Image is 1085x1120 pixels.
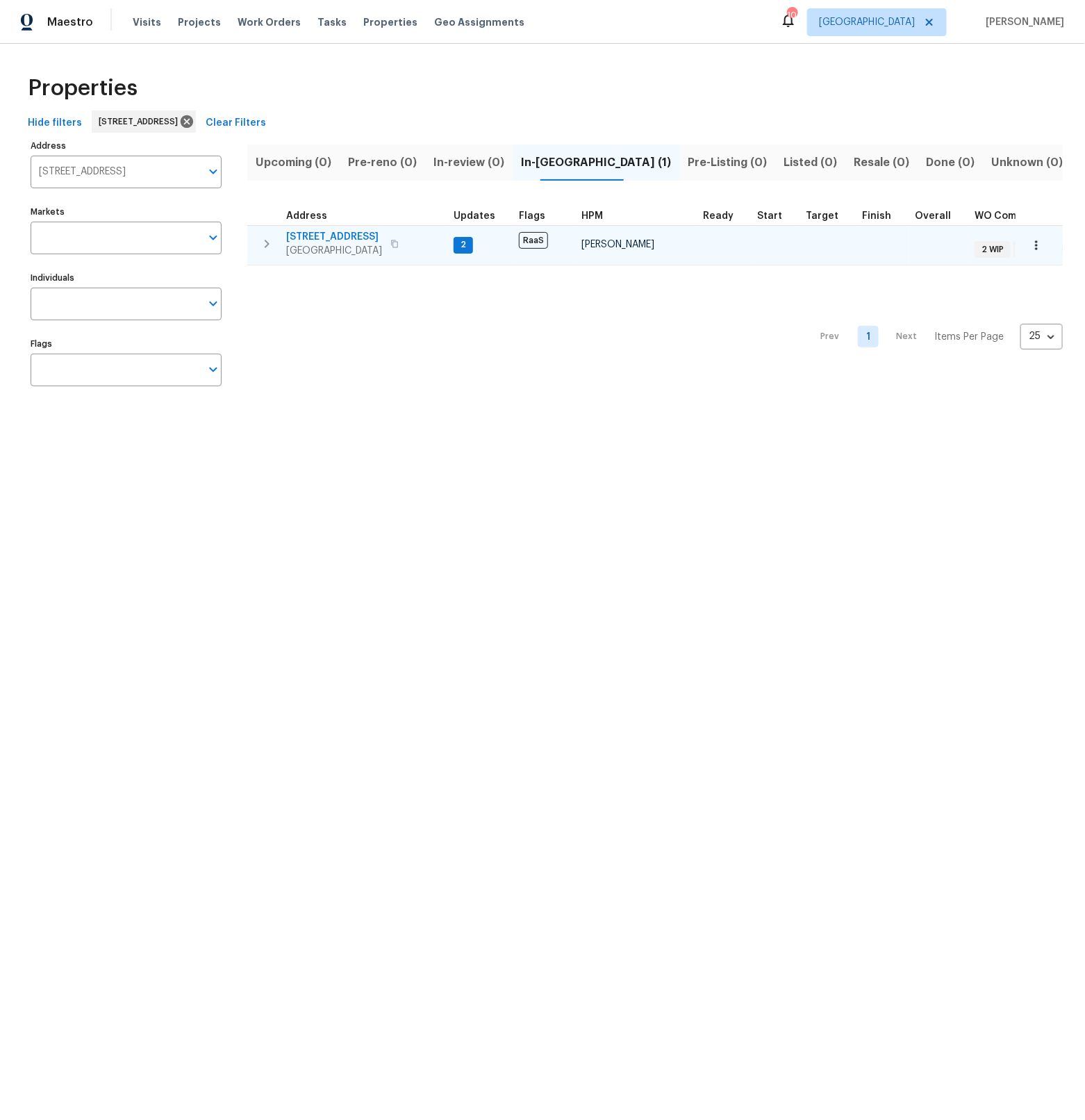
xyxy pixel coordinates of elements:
span: Target [806,211,838,221]
div: Projected renovation finish date [862,211,904,221]
label: Individuals [31,274,222,282]
span: Finish [862,211,891,221]
div: Earliest renovation start date (first business day after COE or Checkout) [703,211,746,221]
span: [STREET_ADDRESS] [286,230,382,244]
label: Address [31,142,222,150]
div: Actual renovation start date [757,211,795,221]
button: Open [204,294,223,313]
p: Items Per Page [934,330,1004,344]
div: [STREET_ADDRESS] [92,110,196,133]
span: Flags [519,211,545,221]
span: Clear Filters [206,115,266,132]
span: Projects [178,15,221,29]
a: Goto page 1 [858,326,879,347]
nav: Pagination Navigation [808,274,1063,400]
button: Open [204,162,223,181]
span: WO Completion [975,211,1051,221]
button: Open [204,360,223,379]
button: Open [204,228,223,247]
span: Upcoming (0) [256,153,331,172]
span: 1 Accepted [1015,244,1073,256]
span: Start [757,211,782,221]
span: RaaS [519,232,548,249]
label: Markets [31,208,222,216]
span: Address [286,211,327,221]
span: Pre-reno (0) [348,153,417,172]
span: Geo Assignments [434,15,524,29]
span: Updates [454,211,495,221]
span: Unknown (0) [991,153,1063,172]
span: [STREET_ADDRESS] [99,115,183,129]
span: [GEOGRAPHIC_DATA] [819,15,915,29]
span: In-review (0) [433,153,504,172]
span: Overall [915,211,951,221]
div: 25 [1020,318,1063,354]
span: Listed (0) [784,153,837,172]
span: In-[GEOGRAPHIC_DATA] (1) [521,153,671,172]
span: Pre-Listing (0) [688,153,767,172]
span: Properties [28,81,138,95]
span: Hide filters [28,115,82,132]
span: Ready [703,211,734,221]
button: Hide filters [22,110,88,136]
span: [GEOGRAPHIC_DATA] [286,244,382,258]
span: Resale (0) [854,153,909,172]
label: Flags [31,340,222,348]
button: Clear Filters [200,110,272,136]
div: Target renovation project end date [806,211,851,221]
div: 104 [787,8,797,22]
span: HPM [581,211,603,221]
span: [PERSON_NAME] [980,15,1064,29]
span: Visits [133,15,161,29]
span: 2 WIP [976,244,1009,256]
span: Done (0) [926,153,975,172]
span: Properties [363,15,417,29]
div: Days past target finish date [915,211,963,221]
span: [PERSON_NAME] [581,240,654,249]
span: Work Orders [238,15,301,29]
span: Maestro [47,15,93,29]
span: 2 [455,239,472,251]
span: Tasks [317,17,347,27]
